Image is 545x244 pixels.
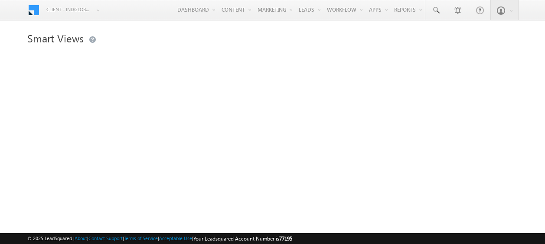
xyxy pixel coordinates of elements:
[27,234,292,243] span: © 2025 LeadSquared | | | | |
[124,235,158,241] a: Terms of Service
[159,235,192,241] a: Acceptable Use
[46,5,92,14] span: Client - indglobal2 (77195)
[88,235,123,241] a: Contact Support
[27,31,84,45] span: Smart Views
[279,235,292,242] span: 77195
[193,235,292,242] span: Your Leadsquared Account Number is
[75,235,87,241] a: About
